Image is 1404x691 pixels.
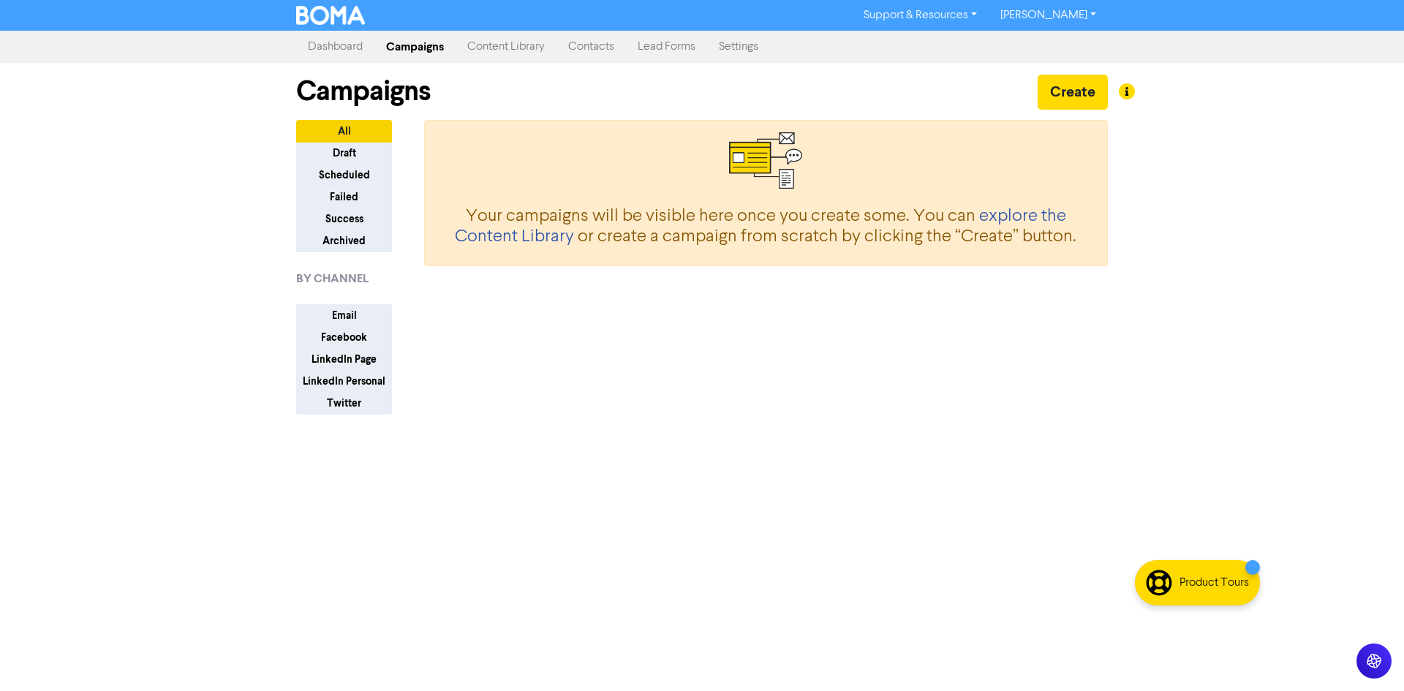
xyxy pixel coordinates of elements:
button: Facebook [296,326,392,349]
button: LinkedIn Personal [296,370,392,393]
h4: Your campaigns will be visible here once you create some. [439,206,1092,249]
button: Success [296,208,392,230]
button: Twitter [296,392,392,415]
img: Multi Channel Marketing [729,132,802,188]
button: Scheduled [296,164,392,186]
button: All [296,120,392,143]
button: Archived [296,230,392,252]
a: Settings [707,32,770,61]
iframe: Chat Widget [1331,621,1404,691]
span: BY CHANNEL [296,270,369,287]
a: Dashboard [296,32,374,61]
button: Failed [296,186,392,208]
button: Draft [296,142,392,165]
a: Support & Resources [852,4,989,27]
a: Contacts [556,32,626,61]
button: Email [296,304,392,327]
a: Content Library [456,32,556,61]
a: Lead Forms [626,32,707,61]
a: Campaigns [374,32,456,61]
img: BOMA Logo [296,6,365,25]
a: [PERSON_NAME] [989,4,1108,27]
h1: Campaigns [296,75,431,108]
button: LinkedIn Page [296,348,392,371]
button: Create [1038,75,1108,110]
